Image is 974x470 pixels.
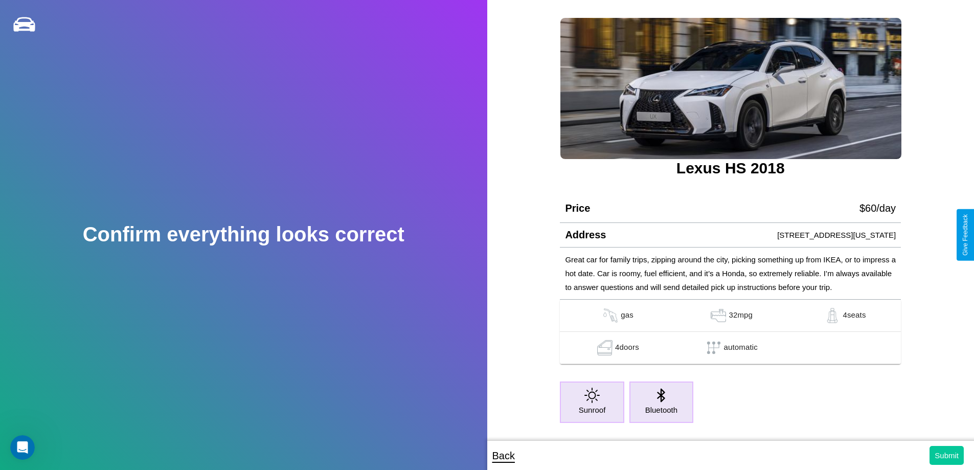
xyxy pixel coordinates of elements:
img: gas [600,308,621,323]
img: gas [595,340,615,355]
table: simple table [560,300,901,364]
img: gas [708,308,729,323]
h4: Price [565,203,590,214]
p: Great car for family trips, zipping around the city, picking something up from IKEA, or to impres... [565,253,896,294]
p: 32 mpg [729,308,753,323]
h3: Lexus HS 2018 [560,160,901,177]
button: Submit [930,446,964,465]
div: Give Feedback [962,214,969,256]
iframe: Intercom live chat [10,435,35,460]
p: 4 seats [843,308,866,323]
p: 4 doors [615,340,639,355]
h4: Address [565,229,606,241]
p: $ 60 /day [859,199,896,217]
p: Sunroof [579,403,606,417]
p: Back [492,446,515,465]
img: gas [822,308,843,323]
p: [STREET_ADDRESS][US_STATE] [777,228,896,242]
h2: Confirm everything looks correct [83,223,404,246]
p: gas [621,308,633,323]
p: automatic [724,340,758,355]
p: Bluetooth [645,403,677,417]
